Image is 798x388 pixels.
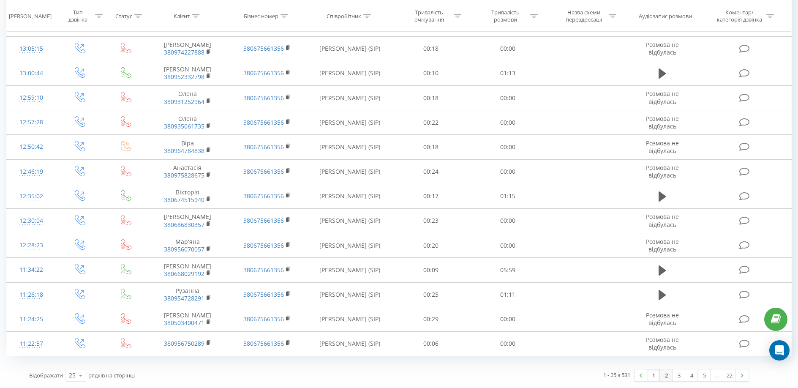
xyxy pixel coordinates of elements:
[469,258,546,282] td: 05:59
[243,241,284,249] a: 380675661356
[715,9,764,23] div: Коментар/категорія дзвінка
[393,307,469,331] td: 00:29
[164,196,204,204] a: 380674515940
[164,122,204,130] a: 380935061735
[307,258,393,282] td: [PERSON_NAME] (SIP)
[15,90,47,106] div: 12:59:10
[88,372,135,379] span: рядків на сторінці
[393,258,469,282] td: 00:09
[646,311,679,327] span: Розмова не відбулась
[15,114,47,131] div: 12:57:28
[147,307,227,331] td: [PERSON_NAME]
[307,159,393,184] td: [PERSON_NAME] (SIP)
[63,9,93,23] div: Тип дзвінка
[639,12,692,19] div: Аудіозапис розмови
[469,86,546,110] td: 00:00
[393,208,469,233] td: 00:23
[307,36,393,61] td: [PERSON_NAME] (SIP)
[15,164,47,180] div: 12:46:19
[147,184,227,208] td: Вікторія
[646,139,679,155] span: Розмова не відбулась
[243,290,284,298] a: 380675661356
[647,369,660,381] a: 1
[15,287,47,303] div: 11:26:18
[243,143,284,151] a: 380675661356
[393,86,469,110] td: 00:18
[393,61,469,85] td: 00:10
[307,86,393,110] td: [PERSON_NAME] (SIP)
[164,221,204,229] a: 380686830357
[164,48,204,56] a: 380974227888
[673,369,685,381] a: 3
[164,294,204,302] a: 380954728291
[307,208,393,233] td: [PERSON_NAME] (SIP)
[393,331,469,356] td: 00:06
[646,90,679,105] span: Розмова не відбулась
[469,233,546,258] td: 00:00
[147,36,227,61] td: [PERSON_NAME]
[115,12,132,19] div: Статус
[393,110,469,135] td: 00:22
[164,73,204,81] a: 380952332798
[243,118,284,126] a: 380675661356
[15,65,47,82] div: 13:00:44
[15,237,47,254] div: 12:28:23
[393,135,469,159] td: 00:18
[15,336,47,352] div: 11:22:57
[711,369,723,381] div: …
[393,184,469,208] td: 00:17
[646,336,679,351] span: Розмова не відбулась
[243,44,284,52] a: 380675661356
[15,41,47,57] div: 13:05:15
[243,94,284,102] a: 380675661356
[174,12,190,19] div: Клієнт
[406,9,452,23] div: Тривалість очікування
[483,9,528,23] div: Тривалість розмови
[646,238,679,253] span: Розмова не відбулась
[469,307,546,331] td: 00:00
[147,208,227,233] td: [PERSON_NAME]
[164,319,204,327] a: 380503400471
[685,369,698,381] a: 4
[15,188,47,205] div: 12:35:02
[723,369,736,381] a: 22
[164,270,204,278] a: 380668029192
[243,69,284,77] a: 380675661356
[244,12,278,19] div: Бізнес номер
[307,184,393,208] td: [PERSON_NAME] (SIP)
[307,110,393,135] td: [PERSON_NAME] (SIP)
[29,372,63,379] span: Відображати
[603,371,630,379] div: 1 - 25 з 531
[469,36,546,61] td: 00:00
[147,233,227,258] td: Мар'яна
[243,216,284,224] a: 380675661356
[69,371,76,380] div: 25
[147,86,227,110] td: Олена
[243,192,284,200] a: 380675661356
[769,340,790,361] div: Open Intercom Messenger
[243,315,284,323] a: 380675661356
[147,135,227,159] td: Віра
[646,164,679,179] span: Розмова не відбулась
[698,369,711,381] a: 5
[147,282,227,307] td: Рузанна
[243,167,284,175] a: 380675661356
[307,135,393,159] td: [PERSON_NAME] (SIP)
[307,61,393,85] td: [PERSON_NAME] (SIP)
[561,9,607,23] div: Назва схеми переадресації
[243,266,284,274] a: 380675661356
[469,159,546,184] td: 00:00
[646,213,679,228] span: Розмова не відбулась
[469,208,546,233] td: 00:00
[164,339,204,347] a: 380956750289
[307,307,393,331] td: [PERSON_NAME] (SIP)
[393,159,469,184] td: 00:24
[393,233,469,258] td: 00:20
[469,135,546,159] td: 00:00
[15,311,47,328] div: 11:24:25
[243,339,284,347] a: 380675661356
[15,139,47,155] div: 12:50:42
[9,12,52,19] div: [PERSON_NAME]
[646,115,679,130] span: Розмова не відбулась
[393,282,469,307] td: 00:25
